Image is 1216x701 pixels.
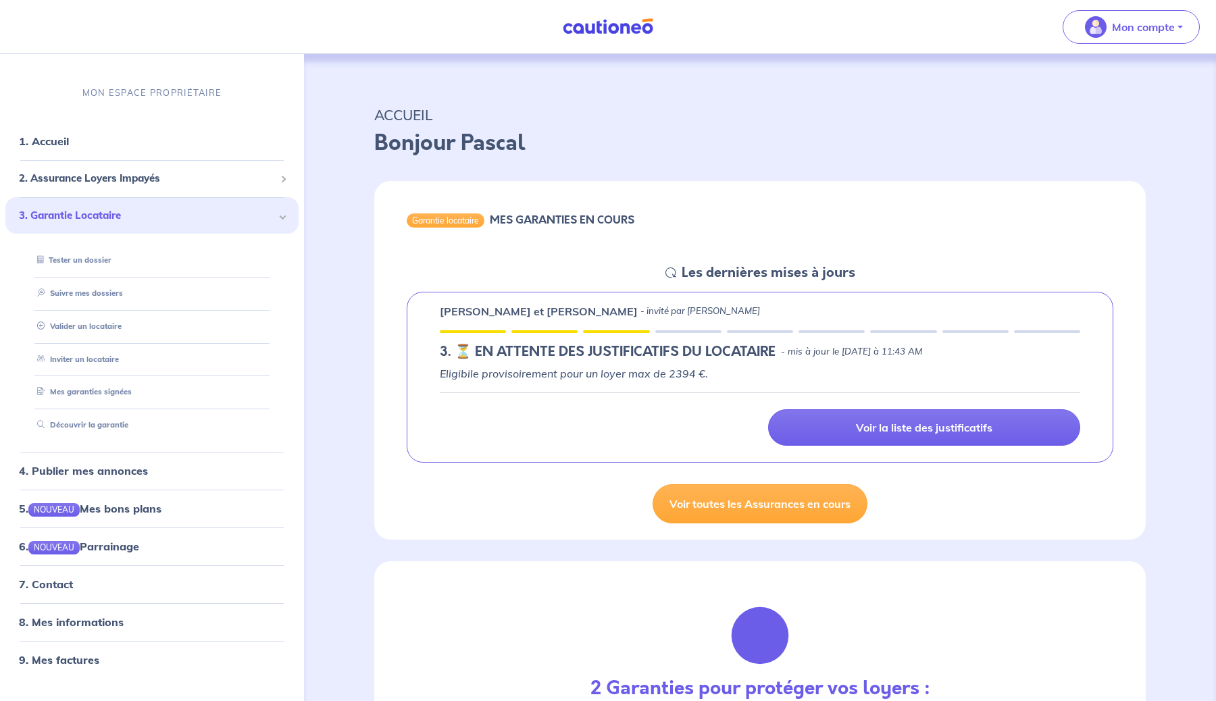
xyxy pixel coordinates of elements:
[557,18,659,35] img: Cautioneo
[5,608,299,635] div: 8. Mes informations
[856,421,992,434] p: Voir la liste des justificatifs
[490,213,634,226] h6: MES GARANTIES EN COURS
[440,344,1080,360] div: state: RENTER-DOCUMENTS-IN-PROGRESS, Context: IN-LANDLORD,IN-LANDLORD-NO-CERTIFICATE
[768,409,1080,446] a: Voir la liste des justificatifs
[374,103,1146,127] p: ACCUEIL
[19,207,275,223] span: 3. Garantie Locataire
[1112,19,1175,35] p: Mon compte
[5,128,299,155] div: 1. Accueil
[32,420,128,430] a: Découvrir la garantie
[22,249,282,271] div: Tester un dossier
[440,303,638,319] p: [PERSON_NAME] et [PERSON_NAME]
[682,265,855,281] h5: Les dernières mises à jours
[32,354,119,363] a: Inviter un locataire
[781,345,922,359] p: - mis à jour le [DATE] à 11:43 AM
[5,197,299,234] div: 3. Garantie Locataire
[19,540,139,553] a: 6.NOUVEAUParrainage
[19,171,275,186] span: 2. Assurance Loyers Impayés
[32,255,111,265] a: Tester un dossier
[19,134,69,148] a: 1. Accueil
[1085,16,1107,38] img: illu_account_valid_menu.svg
[407,213,484,227] div: Garantie locataire
[32,321,122,331] a: Valider un locataire
[22,348,282,370] div: Inviter un locataire
[640,305,760,318] p: - invité par [PERSON_NAME]
[19,653,99,667] a: 9. Mes factures
[5,457,299,484] div: 4. Publier mes annonces
[19,577,73,591] a: 7. Contact
[5,571,299,598] div: 7. Contact
[32,387,132,396] a: Mes garanties signées
[22,414,282,436] div: Découvrir la garantie
[724,599,796,672] img: justif-loupe
[5,646,299,673] div: 9. Mes factures
[82,86,222,99] p: MON ESPACE PROPRIÉTAIRE
[653,484,867,523] a: Voir toutes les Assurances en cours
[19,502,161,515] a: 5.NOUVEAUMes bons plans
[440,344,776,360] h5: 3. ⏳️️ EN ATTENTE DES JUSTIFICATIFS DU LOCATAIRE
[374,127,1146,159] p: Bonjour Pascal
[5,495,299,522] div: 5.NOUVEAUMes bons plans
[440,367,708,380] em: Eligibile provisoirement pour un loyer max de 2394 €.
[590,677,930,700] h3: 2 Garanties pour protéger vos loyers :
[22,381,282,403] div: Mes garanties signées
[22,282,282,305] div: Suivre mes dossiers
[19,615,124,629] a: 8. Mes informations
[5,533,299,560] div: 6.NOUVEAUParrainage
[1063,10,1200,44] button: illu_account_valid_menu.svgMon compte
[19,464,148,477] a: 4. Publier mes annonces
[22,315,282,338] div: Valider un locataire
[5,165,299,192] div: 2. Assurance Loyers Impayés
[32,288,123,298] a: Suivre mes dossiers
